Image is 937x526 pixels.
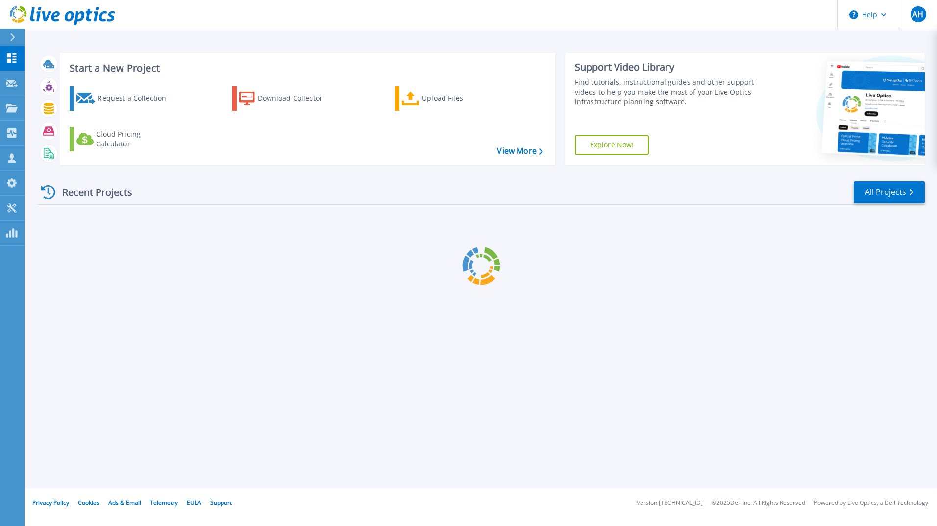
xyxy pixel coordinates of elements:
a: Telemetry [150,499,178,507]
li: Powered by Live Optics, a Dell Technology [814,500,928,506]
div: Support Video Library [575,61,758,73]
h3: Start a New Project [70,63,542,73]
a: View More [497,146,542,156]
li: Version: [TECHNICAL_ID] [637,500,703,506]
a: Explore Now! [575,135,649,155]
a: Support [210,499,232,507]
div: Find tutorials, instructional guides and other support videos to help you make the most of your L... [575,77,758,107]
a: Privacy Policy [32,499,69,507]
a: All Projects [854,181,925,203]
div: Cloud Pricing Calculator [96,129,174,149]
a: Ads & Email [108,499,141,507]
li: © 2025 Dell Inc. All Rights Reserved [712,500,805,506]
a: EULA [187,499,201,507]
div: Request a Collection [98,89,176,108]
a: Download Collector [232,86,342,111]
div: Recent Projects [38,180,146,204]
div: Upload Files [422,89,500,108]
a: Upload Files [395,86,504,111]
span: AH [912,10,923,18]
a: Cookies [78,499,99,507]
a: Cloud Pricing Calculator [70,127,179,151]
a: Request a Collection [70,86,179,111]
div: Download Collector [258,89,336,108]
